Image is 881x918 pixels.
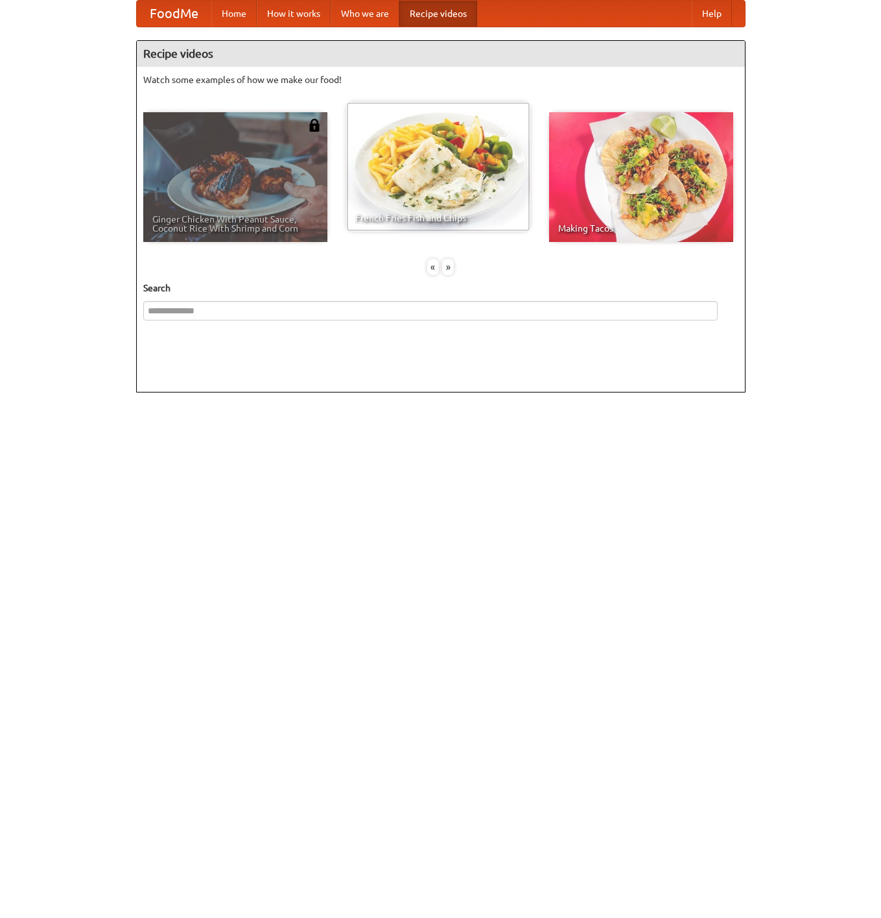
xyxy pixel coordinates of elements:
[549,112,733,242] a: Making Tacos
[355,213,521,223] span: French Fries Fish and Chips
[442,259,454,275] div: »
[399,1,477,27] a: Recipe videos
[211,1,257,27] a: Home
[692,1,732,27] a: Help
[137,1,211,27] a: FoodMe
[331,1,399,27] a: Who we are
[308,119,321,132] img: 483408.png
[143,282,738,295] h5: Search
[427,259,439,275] div: «
[257,1,331,27] a: How it works
[558,224,724,233] span: Making Tacos
[143,73,738,86] p: Watch some examples of how we make our food!
[137,41,745,67] h4: Recipe videos
[346,102,530,232] a: French Fries Fish and Chips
